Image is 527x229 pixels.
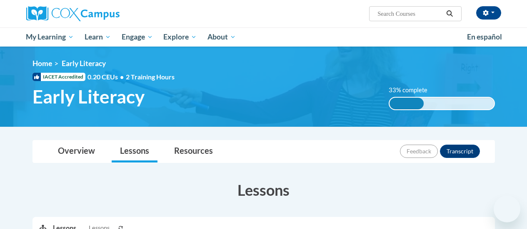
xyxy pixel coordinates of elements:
[50,140,103,163] a: Overview
[32,73,85,81] span: IACET Accredited
[62,59,106,68] span: Early Literacy
[87,72,126,81] span: 0.20 CEUs
[26,6,176,21] a: Cox Campus
[26,32,74,42] span: My Learning
[126,73,175,81] span: 2 Training Hours
[440,145,480,158] button: Transcript
[494,196,520,222] iframe: Button to launch messaging window
[32,180,495,200] h3: Lessons
[202,27,241,47] a: About
[400,145,438,158] button: Feedback
[166,140,221,163] a: Resources
[32,59,52,68] a: Home
[467,32,502,41] span: En español
[390,98,424,109] div: 33% complete
[20,27,507,47] div: Main menu
[122,32,153,42] span: Engage
[116,27,158,47] a: Engage
[476,6,501,20] button: Account Settings
[158,27,202,47] a: Explore
[207,32,236,42] span: About
[21,27,80,47] a: My Learning
[112,140,157,163] a: Lessons
[377,9,443,19] input: Search Courses
[32,86,145,108] span: Early Literacy
[120,73,124,81] span: •
[79,27,116,47] a: Learn
[462,28,507,46] a: En español
[163,32,197,42] span: Explore
[26,6,120,21] img: Cox Campus
[85,32,111,42] span: Learn
[389,86,437,95] label: 33% complete
[443,9,456,19] button: Search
